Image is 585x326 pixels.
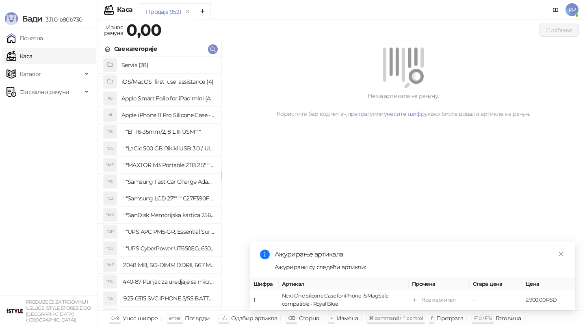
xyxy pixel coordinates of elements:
[121,242,214,255] h4: """UPS CyberPower UT650EG, 650VA/360W , line-int., s_uko, desktop"""
[146,7,181,16] div: Продаја 9521
[121,175,214,188] h4: """Samsung Fast Car Charge Adapter, brzi auto punja_, boja crna"""
[104,125,117,138] div: "18
[182,8,193,15] button: remove
[19,66,41,82] span: Каталог
[104,292,117,305] div: "S5
[288,315,295,321] span: ⌫
[123,313,158,324] div: Унос шифре
[104,309,117,322] div: "SD
[121,92,214,105] h4: Apple Smart Folio for iPad mini (A17 Pro) - Sage
[42,16,82,23] span: 3.11.0-b80b730
[104,242,117,255] div: "CU
[104,275,117,288] div: "PU
[104,259,117,272] div: "MS
[330,315,333,321] span: +
[436,313,463,324] div: Претрага
[121,209,214,222] h4: """SanDisk Memorijska kartica 256GB microSDXC sa SD adapterom SDSQXA1-256G-GN6MA - Extreme PLUS, ...
[347,110,373,117] a: претрагу
[121,75,214,88] h4: iOS/MacOS_first_use_assistance (4)
[558,251,564,257] span: close
[102,22,125,38] div: Износ рачуна
[121,159,214,172] h4: """MAXTOR M3 Portable 2TB 2.5"""" crni eksterni hard disk HX-M201TCB/GM"""
[104,175,117,188] div: "FC
[117,7,132,13] div: Каса
[104,109,117,122] div: AI
[104,192,117,205] div: "L2
[565,3,578,16] span: PP
[98,57,221,310] div: grid
[279,278,409,290] th: Артикал
[250,290,279,310] td: 1
[121,225,214,238] h4: """UPS APC PM5-GR, Essential Surge Arrest,5 utic_nica"""
[5,12,18,25] img: Logo
[496,313,521,324] div: Готовина
[275,250,565,259] div: Ажурирање артикала
[19,84,69,100] span: Фискални рачуни
[121,259,214,272] h4: "2048 MB, SO-DIMM DDRII, 667 MHz, Napajanje 1,8 0,1 V, Latencija CL5"
[121,192,214,205] h4: """Samsung LCD 27"""" C27F390FHUXEN"""
[275,263,565,272] div: Ажурирани су следећи артикли:
[299,313,319,324] div: Сторно
[111,315,119,321] span: 0-9
[260,250,270,259] span: info-circle
[369,315,423,321] span: ⌘ command / ⌃ control
[22,14,42,24] span: Бади
[431,315,432,321] span: f
[185,313,210,324] div: Потврди
[104,142,117,155] div: "5G
[169,315,181,321] span: enter
[539,24,578,37] button: Плаћање
[104,159,117,172] div: "MP
[6,48,32,64] a: Каса
[522,290,575,310] td: 2.900,00 RSD
[549,3,562,16] a: Документација
[250,278,279,290] th: Шифра
[121,59,214,72] h4: Servis (28)
[221,315,227,321] span: ↑/↓
[474,315,492,321] span: F10 / F16
[421,296,455,304] div: Нови артикал
[195,3,211,20] button: Add tab
[114,44,157,53] div: Све категорије
[522,278,575,290] th: Цена
[470,290,522,310] td: -
[104,92,117,105] div: AS
[337,313,358,324] div: Измена
[470,278,522,290] th: Стара цена
[409,278,470,290] th: Промена
[121,309,214,322] h4: "923-0448 SVC,IPHONE,TOURQUE DRIVER KIT .65KGF- CM Šrafciger "
[26,299,91,323] small: PREDUZEĆE ZA TRGOVINU I USLUGE ISTYLE STORES DOO [GEOGRAPHIC_DATA] ([GEOGRAPHIC_DATA])
[6,303,23,319] img: 64x64-companyLogo-77b92cf4-9946-4f36-9751-bf7bb5fd2c7d.png
[231,91,575,118] div: Нема артикала на рачуну. Користите бар код читач, или како бисте додали артикле на рачун.
[121,109,214,122] h4: Apple iPhone 11 Pro Silicone Case - Black
[279,290,409,310] td: Next One Silicone Case for iPhone 15 MagSafe compatible - Royal Blue
[6,30,43,46] a: Почетна
[384,110,428,117] a: унесите шифру
[121,125,214,138] h4: """EF 16-35mm/2, 8 L III USM"""
[557,250,565,259] a: Close
[121,292,214,305] h4: "923-0315 SVC,IPHONE 5/5S BATTERY REMOVAL TRAY Držač za iPhone sa kojim se otvara display
[126,20,161,40] strong: 0,00
[104,225,117,238] div: "AP
[121,142,214,155] h4: """LaCie 500 GB Rikiki USB 3.0 / Ultra Compact & Resistant aluminum / USB 3.0 / 2.5"""""""
[231,313,277,324] div: Одабир артикла
[104,209,117,222] div: "MK
[121,275,214,288] h4: "440-87 Punjac za uredjaje sa micro USB portom 4/1, Stand."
